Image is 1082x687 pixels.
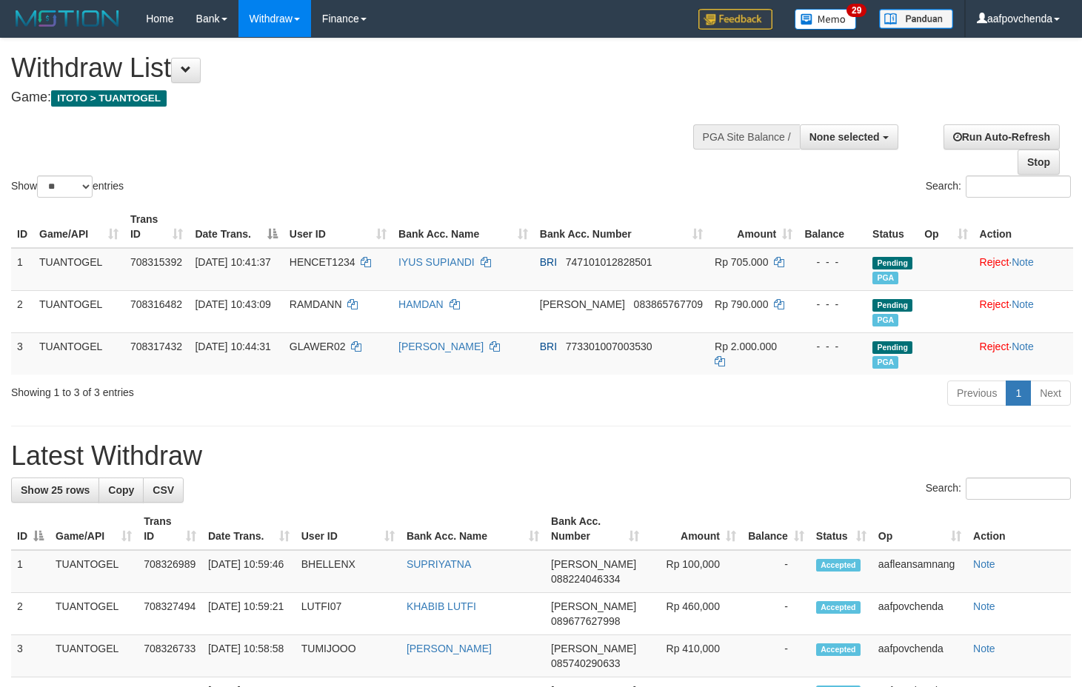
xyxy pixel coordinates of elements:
[926,175,1071,198] label: Search:
[11,635,50,677] td: 3
[33,206,124,248] th: Game/API: activate to sort column ascending
[645,550,742,593] td: Rp 100,000
[715,256,768,268] span: Rp 705.000
[715,341,777,352] span: Rp 2.000.000
[407,558,471,570] a: SUPRIYATNA
[966,477,1071,500] input: Search:
[715,298,768,310] span: Rp 790.000
[189,206,283,248] th: Date Trans.: activate to sort column descending
[742,635,810,677] td: -
[398,341,484,352] a: [PERSON_NAME]
[202,508,295,550] th: Date Trans.: activate to sort column ascending
[698,9,772,30] img: Feedback.jpg
[50,508,138,550] th: Game/API: activate to sort column ascending
[872,257,912,269] span: Pending
[398,256,475,268] a: IYUS SUPIANDI
[295,635,401,677] td: TUMIJOOO
[130,298,182,310] span: 708316482
[872,550,967,593] td: aafleansamnang
[872,272,898,284] span: Marked by aafdream
[947,381,1006,406] a: Previous
[742,550,810,593] td: -
[33,290,124,332] td: TUANTOGEL
[393,206,534,248] th: Bank Acc. Name: activate to sort column ascending
[401,508,545,550] th: Bank Acc. Name: activate to sort column ascending
[872,356,898,369] span: Marked by aafdream
[879,9,953,29] img: panduan.png
[967,508,1071,550] th: Action
[645,635,742,677] td: Rp 410,000
[872,314,898,326] span: Marked by aafdream
[566,256,652,268] span: Copy 747101012828501 to clipboard
[195,256,270,268] span: [DATE] 10:41:37
[33,332,124,375] td: TUANTOGEL
[846,4,866,17] span: 29
[974,248,1073,291] td: ·
[21,484,90,496] span: Show 25 rows
[693,124,800,150] div: PGA Site Balance /
[295,593,401,635] td: LUTFI07
[195,341,270,352] span: [DATE] 10:44:31
[800,124,898,150] button: None selected
[926,477,1071,500] label: Search:
[566,341,652,352] span: Copy 773301007003530 to clipboard
[11,508,50,550] th: ID: activate to sort column descending
[1012,298,1034,310] a: Note
[290,256,355,268] span: HENCET1234
[11,290,33,332] td: 2
[534,206,709,248] th: Bank Acc. Number: activate to sort column ascending
[407,600,476,612] a: KHABIB LUTFI
[872,593,967,635] td: aafpovchenda
[980,298,1009,310] a: Reject
[804,297,861,312] div: - - -
[51,90,167,107] span: ITOTO > TUANTOGEL
[138,508,202,550] th: Trans ID: activate to sort column ascending
[295,550,401,593] td: BHELLENX
[202,593,295,635] td: [DATE] 10:59:21
[973,600,995,612] a: Note
[50,593,138,635] td: TUANTOGEL
[973,643,995,654] a: Note
[966,175,1071,198] input: Search:
[540,341,557,352] span: BRI
[1012,256,1034,268] a: Note
[634,298,703,310] span: Copy 083865767709 to clipboard
[138,550,202,593] td: 708326989
[980,341,1009,352] a: Reject
[295,508,401,550] th: User ID: activate to sort column ascending
[866,206,918,248] th: Status
[545,508,645,550] th: Bank Acc. Number: activate to sort column ascending
[1030,381,1071,406] a: Next
[974,290,1073,332] td: ·
[551,600,636,612] span: [PERSON_NAME]
[407,643,492,654] a: [PERSON_NAME]
[138,593,202,635] td: 708327494
[645,593,742,635] td: Rp 460,000
[11,7,124,30] img: MOTION_logo.png
[816,601,861,614] span: Accepted
[551,573,620,585] span: Copy 088224046334 to clipboard
[143,477,184,503] a: CSV
[11,550,50,593] td: 1
[284,206,393,248] th: User ID: activate to sort column ascending
[33,248,124,291] td: TUANTOGEL
[202,635,295,677] td: [DATE] 10:58:58
[1006,381,1031,406] a: 1
[11,441,1071,471] h1: Latest Withdraw
[872,508,967,550] th: Op: activate to sort column ascending
[50,550,138,593] td: TUANTOGEL
[872,341,912,354] span: Pending
[551,657,620,669] span: Copy 085740290633 to clipboard
[11,90,707,105] h4: Game:
[11,248,33,291] td: 1
[709,206,798,248] th: Amount: activate to sort column ascending
[98,477,144,503] a: Copy
[973,558,995,570] a: Note
[974,206,1073,248] th: Action
[809,131,880,143] span: None selected
[944,124,1060,150] a: Run Auto-Refresh
[742,508,810,550] th: Balance: activate to sort column ascending
[11,477,99,503] a: Show 25 rows
[124,206,190,248] th: Trans ID: activate to sort column ascending
[202,550,295,593] td: [DATE] 10:59:46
